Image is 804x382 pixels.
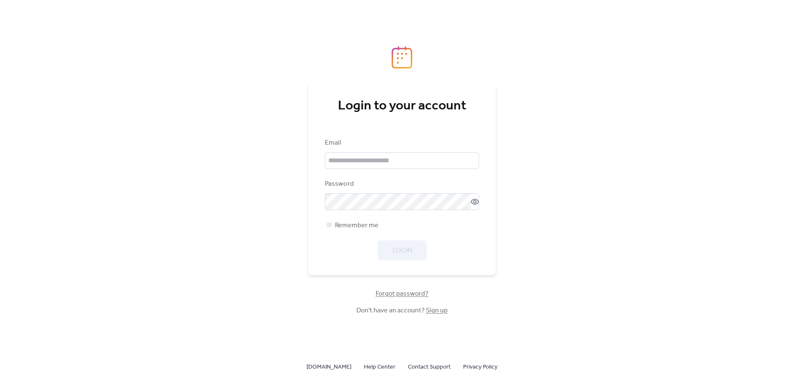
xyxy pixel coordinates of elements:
a: Sign up [426,304,448,317]
span: Remember me [335,221,379,231]
div: Password [325,179,477,189]
div: Email [325,138,477,148]
a: Privacy Policy [463,361,497,372]
a: [DOMAIN_NAME] [307,361,351,372]
span: Contact Support [408,362,451,372]
a: Contact Support [408,361,451,372]
span: Help Center [364,362,395,372]
span: [DOMAIN_NAME] [307,362,351,372]
span: Forgot password? [376,289,428,299]
img: logo [392,46,412,69]
span: Don't have an account? [356,306,448,316]
div: Login to your account [325,98,479,114]
span: Privacy Policy [463,362,497,372]
a: Forgot password? [376,291,428,296]
a: Help Center [364,361,395,372]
